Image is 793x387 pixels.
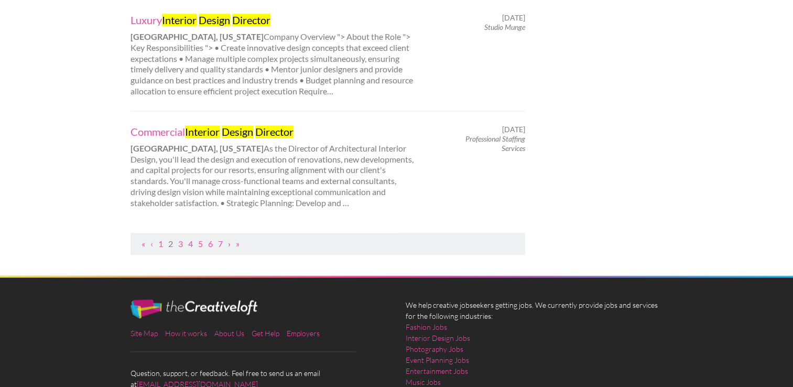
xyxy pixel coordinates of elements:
[228,239,231,249] a: Next Page
[406,354,469,365] a: Event Planning Jobs
[131,31,264,41] strong: [GEOGRAPHIC_DATA], [US_STATE]
[142,239,145,249] a: First Page
[502,125,525,134] span: [DATE]
[131,143,264,153] strong: [GEOGRAPHIC_DATA], [US_STATE]
[185,125,220,138] mark: Interior
[218,239,223,249] a: Page 7
[287,329,320,338] a: Employers
[122,13,431,97] div: Company Overview "> About the Role "> Key Responsibilities "> • Create innovative design concepts...
[131,125,422,138] a: CommercialInterior Design Director
[232,14,270,26] mark: Director
[465,134,525,153] em: Professional Staffing Services
[484,23,525,31] em: Studio Munge
[406,321,447,332] a: Fashion Jobs
[502,13,525,23] span: [DATE]
[406,343,463,354] a: Photography Jobs
[208,239,213,249] a: Page 6
[131,329,158,338] a: Site Map
[162,14,197,26] mark: Interior
[214,329,244,338] a: About Us
[236,239,240,249] a: Last Page, Page 106
[168,239,173,249] a: Page 2
[165,329,207,338] a: How it works
[131,299,257,318] img: The Creative Loft
[158,239,163,249] a: Page 1
[178,239,183,249] a: Page 3
[222,125,253,138] mark: Design
[255,125,294,138] mark: Director
[252,329,279,338] a: Get Help
[188,239,193,249] a: Page 4
[198,239,203,249] a: Page 5
[131,13,422,27] a: LuxuryInterior Design Director
[150,239,153,249] a: Previous Page
[406,332,470,343] a: Interior Design Jobs
[122,125,431,209] div: As the Director of Architectural Interior Design, you'll lead the design and execution of renovat...
[406,365,468,377] a: Entertainment Jobs
[199,14,230,26] mark: Design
